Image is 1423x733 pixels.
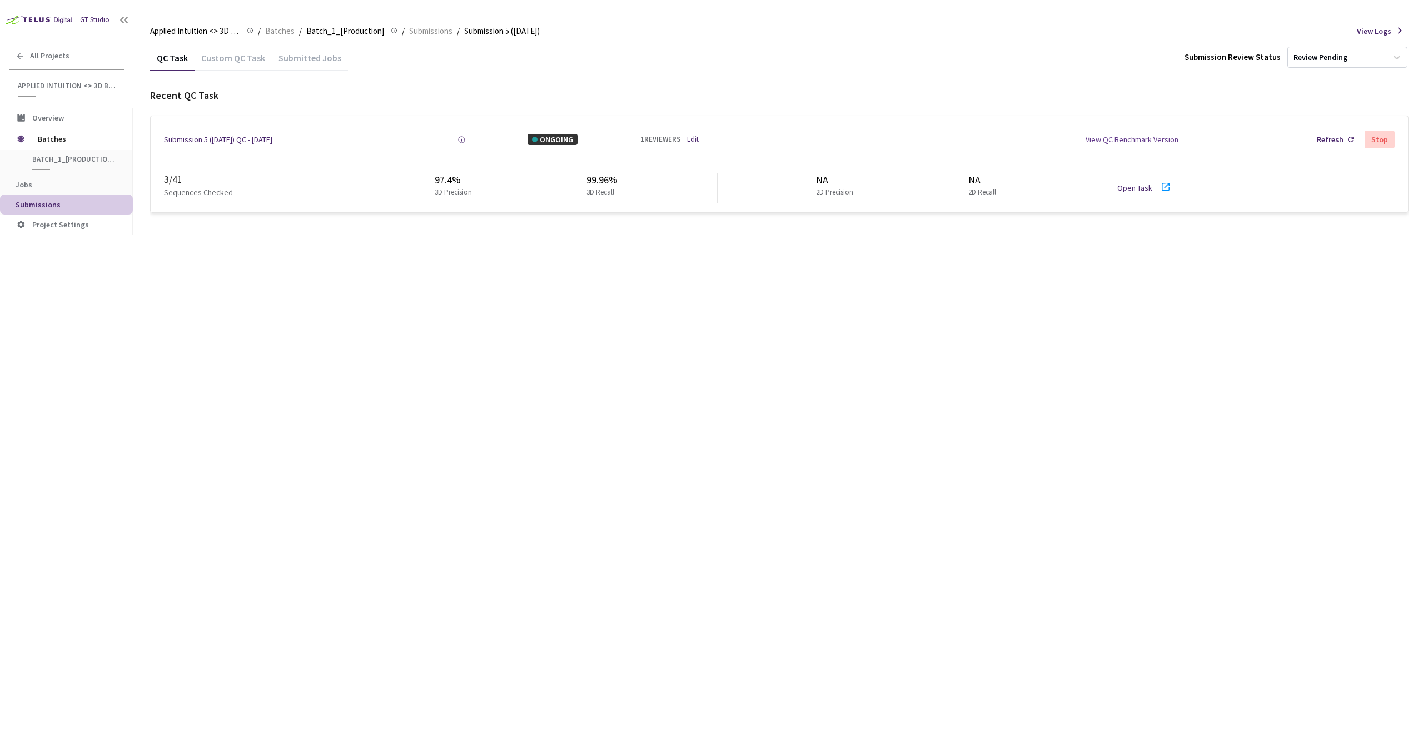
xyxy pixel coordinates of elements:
[16,200,61,210] span: Submissions
[435,187,472,198] p: 3D Precision
[263,24,297,37] a: Batches
[1357,26,1391,37] span: View Logs
[32,154,115,164] span: Batch_1_[Production]
[32,113,64,123] span: Overview
[586,187,614,198] p: 3D Recall
[968,173,1001,187] div: NA
[306,24,384,38] span: Batch_1_[Production]
[1317,134,1344,145] div: Refresh
[150,24,240,38] span: Applied Intuition <> 3D BBox - [PERSON_NAME]
[816,187,853,198] p: 2D Precision
[38,128,114,150] span: Batches
[816,173,858,187] div: NA
[435,173,476,187] div: 97.4%
[150,52,195,71] div: QC Task
[968,187,996,198] p: 2D Recall
[586,173,619,187] div: 99.96%
[164,172,336,187] div: 3 / 41
[258,24,261,38] li: /
[464,24,540,38] span: Submission 5 ([DATE])
[409,24,452,38] span: Submissions
[18,81,117,91] span: Applied Intuition <> 3D BBox - [PERSON_NAME]
[402,24,405,38] li: /
[640,134,680,145] div: 1 REVIEWERS
[30,51,69,61] span: All Projects
[687,134,699,145] a: Edit
[80,15,110,26] div: GT Studio
[1086,134,1178,145] div: View QC Benchmark Version
[1371,135,1388,144] div: Stop
[299,24,302,38] li: /
[164,187,233,198] p: Sequences Checked
[16,179,32,190] span: Jobs
[1293,52,1347,63] div: Review Pending
[195,52,272,71] div: Custom QC Task
[528,134,578,145] div: ONGOING
[407,24,455,37] a: Submissions
[1185,51,1281,63] div: Submission Review Status
[32,220,89,230] span: Project Settings
[272,52,348,71] div: Submitted Jobs
[457,24,460,38] li: /
[1117,183,1152,193] a: Open Task
[265,24,295,38] span: Batches
[164,134,272,145] a: Submission 5 ([DATE]) QC - [DATE]
[150,88,1409,103] div: Recent QC Task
